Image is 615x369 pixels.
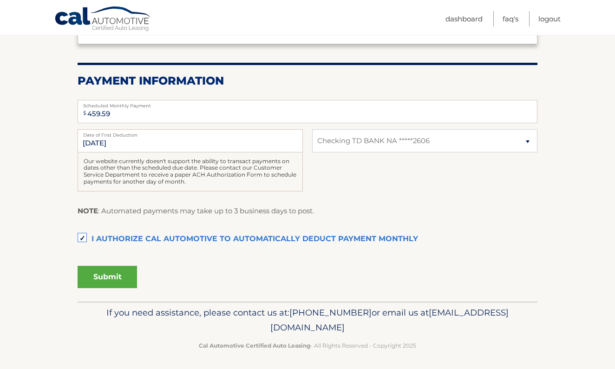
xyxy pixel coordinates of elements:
[445,11,483,26] a: Dashboard
[54,6,152,33] a: Cal Automotive
[78,152,303,191] div: Our website currently doesn't support the ability to transact payments on dates other than the sc...
[78,129,303,152] input: Payment Date
[78,100,537,107] label: Scheduled Monthly Payment
[80,103,89,124] span: $
[78,100,537,123] input: Payment Amount
[538,11,561,26] a: Logout
[78,206,98,215] strong: NOTE
[78,205,314,217] p: : Automated payments may take up to 3 business days to post.
[84,305,531,335] p: If you need assistance, please contact us at: or email us at
[84,341,531,350] p: - All Rights Reserved - Copyright 2025
[78,266,137,288] button: Submit
[78,230,537,249] label: I authorize cal automotive to automatically deduct payment monthly
[78,129,303,137] label: Date of First Deduction
[199,342,310,349] strong: Cal Automotive Certified Auto Leasing
[503,11,518,26] a: FAQ's
[78,74,537,88] h2: Payment Information
[289,307,372,318] span: [PHONE_NUMBER]
[270,307,509,333] span: [EMAIL_ADDRESS][DOMAIN_NAME]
